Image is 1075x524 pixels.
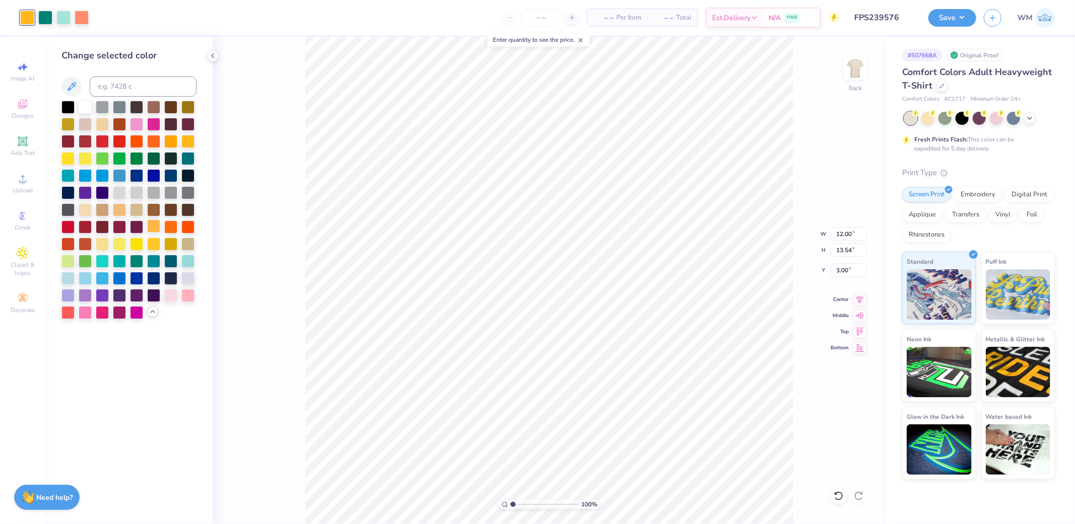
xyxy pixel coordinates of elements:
span: Clipart & logos [5,261,40,277]
div: Print Type [902,167,1055,179]
span: N/A [769,13,781,23]
span: Center [831,296,849,303]
span: Glow in the Dark Ink [907,411,964,422]
input: Untitled Design [847,8,921,28]
div: Digital Print [1005,187,1054,202]
img: Water based Ink [986,424,1051,475]
img: Back [845,58,865,79]
div: Rhinestones [902,228,951,243]
span: Comfort Colors [902,95,939,104]
div: Original Proof [947,49,1004,61]
div: This color can be expedited for 5 day delivery. [914,135,1038,153]
span: FREE [787,14,797,21]
span: Upload [13,186,33,194]
div: Embroidery [954,187,1002,202]
span: Add Text [11,149,35,157]
div: Screen Print [902,187,951,202]
span: – – [593,13,613,23]
a: WM [1018,8,1055,28]
span: Water based Ink [986,411,1032,422]
span: Standard [907,256,933,267]
div: Enter quantity to see the price. [487,33,590,47]
span: Image AI [11,74,35,83]
img: Metallic & Glitter Ink [986,347,1051,397]
span: Middle [831,312,849,319]
span: Decorate [11,306,35,314]
img: Puff Ink [986,269,1051,320]
span: 100 % [581,500,597,509]
img: Wilfredo Manabat [1035,8,1055,28]
input: e.g. 7428 c [90,77,197,97]
input: – – [521,9,560,27]
span: Top [831,328,849,335]
div: Back [849,84,862,93]
button: Save [928,9,976,27]
span: Comfort Colors Adult Heavyweight T-Shirt [902,66,1052,92]
strong: Need help? [37,493,73,502]
span: WM [1018,12,1033,24]
div: Vinyl [989,207,1017,222]
span: – – [653,13,673,23]
span: Per Item [616,13,641,23]
div: Change selected color [61,49,197,62]
div: # 507668A [902,49,942,61]
span: Designs [12,112,34,120]
span: Minimum Order: 24 + [971,95,1021,104]
strong: Fresh Prints Flash: [914,135,968,143]
span: Neon Ink [907,334,931,344]
span: Total [676,13,691,23]
div: Foil [1020,207,1044,222]
div: Applique [902,207,942,222]
img: Neon Ink [907,347,972,397]
img: Glow in the Dark Ink [907,424,972,475]
span: Greek [15,223,31,232]
img: Standard [907,269,972,320]
span: # C1717 [944,95,966,104]
span: Metallic & Glitter Ink [986,334,1045,344]
div: Transfers [945,207,986,222]
span: Bottom [831,344,849,351]
span: Est. Delivery [712,13,750,23]
span: Puff Ink [986,256,1007,267]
